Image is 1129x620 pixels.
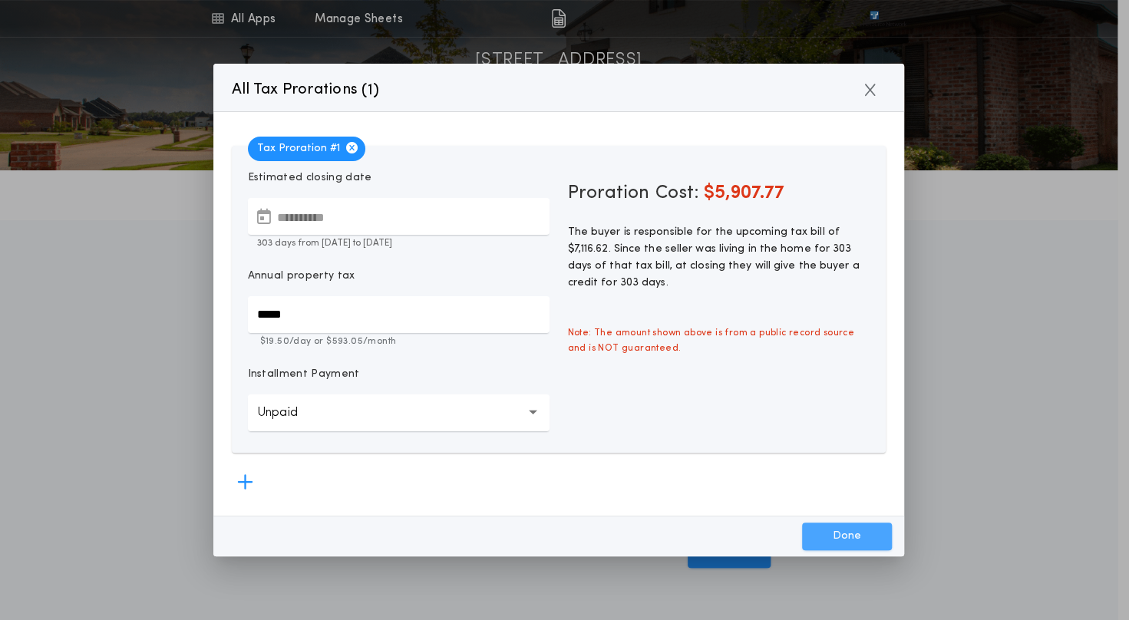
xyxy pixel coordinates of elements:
p: $19.50 /day or $593.05 /month [248,335,550,348]
button: Done [802,523,892,550]
p: Estimated closing date [248,170,550,186]
p: Installment Payment [248,367,360,382]
button: Unpaid [248,394,550,431]
span: Note: The amount shown above is from a public record source and is NOT guaranteed. [559,316,879,365]
span: Proration [568,181,649,206]
p: Unpaid [257,404,322,422]
span: The buyer is responsible for the upcoming tax bill of $7,116.62. Since the seller was living in t... [568,226,860,289]
span: Cost: [655,184,699,203]
input: Annual property tax [248,296,550,333]
p: All Tax Prorations ( ) [232,77,380,102]
p: 303 days from [DATE] to [DATE] [248,236,550,250]
p: Annual property tax [248,269,355,284]
span: $5,907.77 [704,184,784,203]
span: Tax Proration # 1 [248,137,365,161]
span: 1 [368,83,373,98]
